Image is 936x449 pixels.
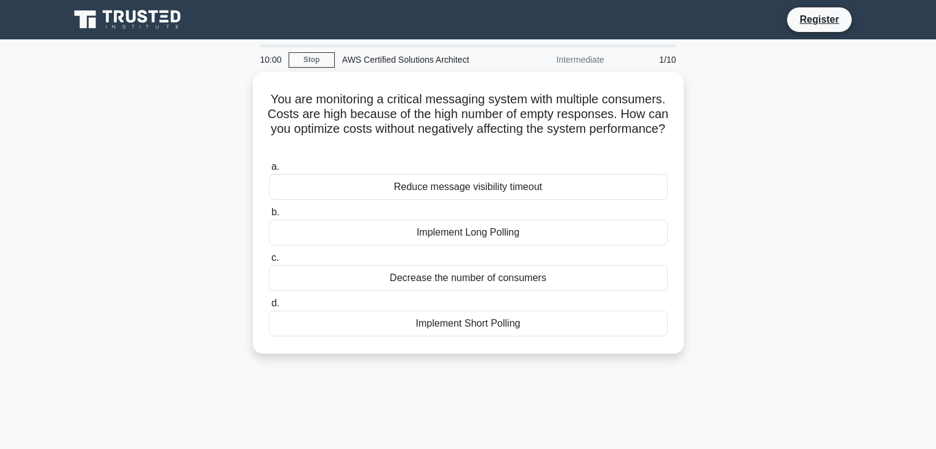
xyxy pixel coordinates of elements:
div: 10:00 [253,47,289,72]
div: 1/10 [612,47,684,72]
div: Implement Short Polling [269,311,668,336]
span: b. [271,207,279,217]
span: a. [271,161,279,172]
div: AWS Certified Solutions Architect [335,47,504,72]
span: c. [271,252,279,263]
div: Implement Long Polling [269,220,668,245]
div: Decrease the number of consumers [269,265,668,291]
div: Intermediate [504,47,612,72]
h5: You are monitoring a critical messaging system with multiple consumers. Costs are high because of... [268,92,669,152]
div: Reduce message visibility timeout [269,174,668,200]
a: Stop [289,52,335,68]
span: d. [271,298,279,308]
a: Register [792,12,846,27]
